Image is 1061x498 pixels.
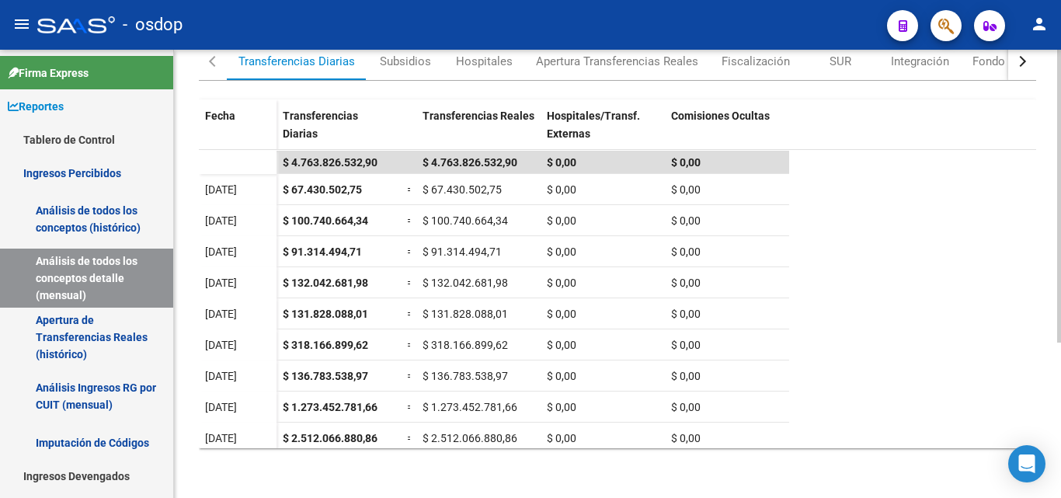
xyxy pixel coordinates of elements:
span: $ 0,00 [671,277,701,289]
span: $ 0,00 [547,339,576,351]
span: $ 0,00 [671,214,701,227]
span: Fecha [205,110,235,122]
span: $ 0,00 [671,156,701,169]
div: Transferencias Diarias [238,53,355,70]
div: Apertura Transferencias Reales [536,53,698,70]
span: Comisiones Ocultas [671,110,770,122]
span: = [407,339,413,351]
datatable-header-cell: Hospitales/Transf. Externas [541,99,665,165]
div: Open Intercom Messenger [1008,445,1045,482]
div: SUR [830,53,851,70]
div: Subsidios [380,53,431,70]
span: Firma Express [8,64,89,82]
span: $ 67.430.502,75 [283,183,362,196]
span: $ 0,00 [547,246,576,258]
span: $ 1.273.452.781,66 [283,401,377,413]
span: = [407,214,413,227]
span: [DATE] [205,246,237,258]
span: [DATE] [205,214,237,227]
span: = [407,308,413,320]
span: Reportes [8,98,64,115]
span: $ 91.314.494,71 [283,246,362,258]
span: $ 4.763.826.532,90 [283,156,377,169]
div: Fiscalización [722,53,790,70]
span: [DATE] [205,370,237,382]
span: $ 318.166.899,62 [423,339,508,351]
span: $ 132.042.681,98 [423,277,508,289]
span: Hospitales/Transf. Externas [547,110,640,140]
span: $ 0,00 [671,370,701,382]
span: $ 0,00 [547,214,576,227]
span: $ 0,00 [671,432,701,444]
span: $ 67.430.502,75 [423,183,502,196]
span: $ 0,00 [671,308,701,320]
span: $ 0,00 [671,401,701,413]
span: Transferencias Diarias [283,110,358,140]
span: $ 0,00 [547,156,576,169]
span: $ 131.828.088,01 [283,308,368,320]
span: $ 0,00 [547,432,576,444]
span: $ 131.828.088,01 [423,308,508,320]
span: Transferencias Reales [423,110,534,122]
span: [DATE] [205,308,237,320]
span: $ 0,00 [671,339,701,351]
span: $ 0,00 [547,183,576,196]
span: $ 2.512.066.880,86 [423,432,517,444]
mat-icon: person [1030,15,1049,33]
span: $ 132.042.681,98 [283,277,368,289]
span: [DATE] [205,432,237,444]
span: $ 0,00 [671,246,701,258]
span: = [407,277,413,289]
span: $ 2.512.066.880,86 [283,432,377,444]
mat-icon: menu [12,15,31,33]
span: = [407,183,413,196]
span: [DATE] [205,277,237,289]
datatable-header-cell: Transferencias Diarias [277,99,401,165]
span: [DATE] [205,401,237,413]
div: Integración [891,53,949,70]
span: $ 4.763.826.532,90 [423,156,517,169]
datatable-header-cell: Transferencias Reales [416,99,541,165]
span: $ 136.783.538,97 [283,370,368,382]
span: $ 136.783.538,97 [423,370,508,382]
span: - osdop [123,8,183,42]
span: $ 100.740.664,34 [423,214,508,227]
span: $ 1.273.452.781,66 [423,401,517,413]
span: = [407,246,413,258]
span: [DATE] [205,339,237,351]
span: = [407,401,413,413]
span: $ 100.740.664,34 [283,214,368,227]
datatable-header-cell: Fecha [199,99,277,165]
span: $ 0,00 [547,277,576,289]
span: $ 91.314.494,71 [423,246,502,258]
span: $ 0,00 [671,183,701,196]
span: $ 0,00 [547,308,576,320]
span: $ 318.166.899,62 [283,339,368,351]
span: $ 0,00 [547,370,576,382]
span: = [407,432,413,444]
div: Hospitales [456,53,513,70]
span: [DATE] [205,183,237,196]
datatable-header-cell: Comisiones Ocultas [665,99,789,165]
span: = [407,370,413,382]
span: $ 0,00 [547,401,576,413]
